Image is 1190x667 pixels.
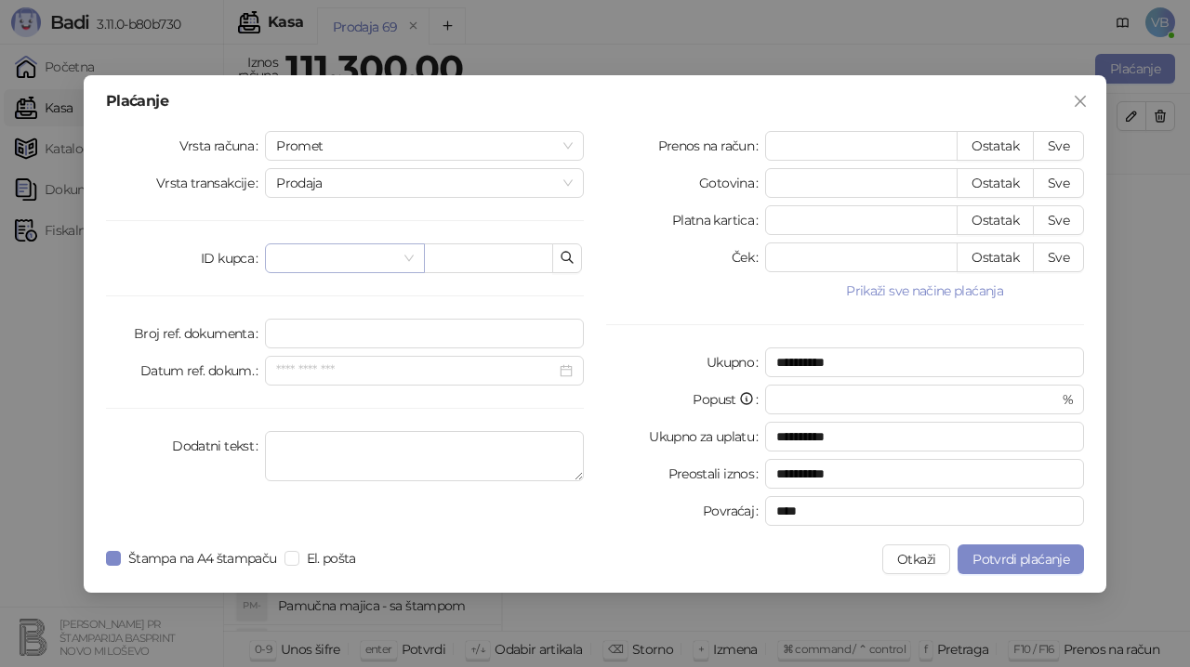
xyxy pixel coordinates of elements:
textarea: Dodatni tekst [265,431,584,481]
label: Prenos na račun [658,131,766,161]
span: Prodaja [276,169,573,197]
input: Popust [776,386,1058,413]
label: Povraćaj [703,496,765,526]
label: Broj ref. dokumenta [134,319,265,348]
button: Sve [1033,168,1084,198]
input: Broj ref. dokumenta [265,319,584,348]
label: Datum ref. dokum. [140,356,266,386]
div: Plaćanje [106,94,1084,109]
button: Ostatak [957,168,1034,198]
label: Gotovina [699,168,765,198]
span: Štampa na A4 štampaču [121,548,284,569]
span: Zatvori [1065,94,1095,109]
button: Sve [1033,205,1084,235]
button: Prikaži sve načine plaćanja [765,280,1084,302]
label: Vrsta računa [179,131,266,161]
button: Sve [1033,242,1084,272]
span: Promet [276,132,573,160]
label: ID kupca [201,243,265,273]
label: Dodatni tekst [172,431,265,461]
button: Close [1065,86,1095,116]
button: Sve [1033,131,1084,161]
button: Otkaži [882,544,950,574]
span: El. pošta [299,548,364,569]
input: Datum ref. dokum. [276,360,556,381]
label: Ček [732,242,765,272]
span: Potvrdi plaćanje [972,551,1069,568]
label: Preostali iznos [668,459,766,489]
button: Potvrdi plaćanje [958,544,1084,574]
label: Ukupno [707,347,766,377]
label: Ukupno za uplatu [649,422,765,451]
button: Ostatak [957,205,1034,235]
label: Popust [693,385,765,414]
button: Ostatak [957,242,1034,272]
label: Platna kartica [672,205,765,235]
span: close [1073,94,1088,109]
button: Ostatak [957,131,1034,161]
label: Vrsta transakcije [156,168,266,198]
